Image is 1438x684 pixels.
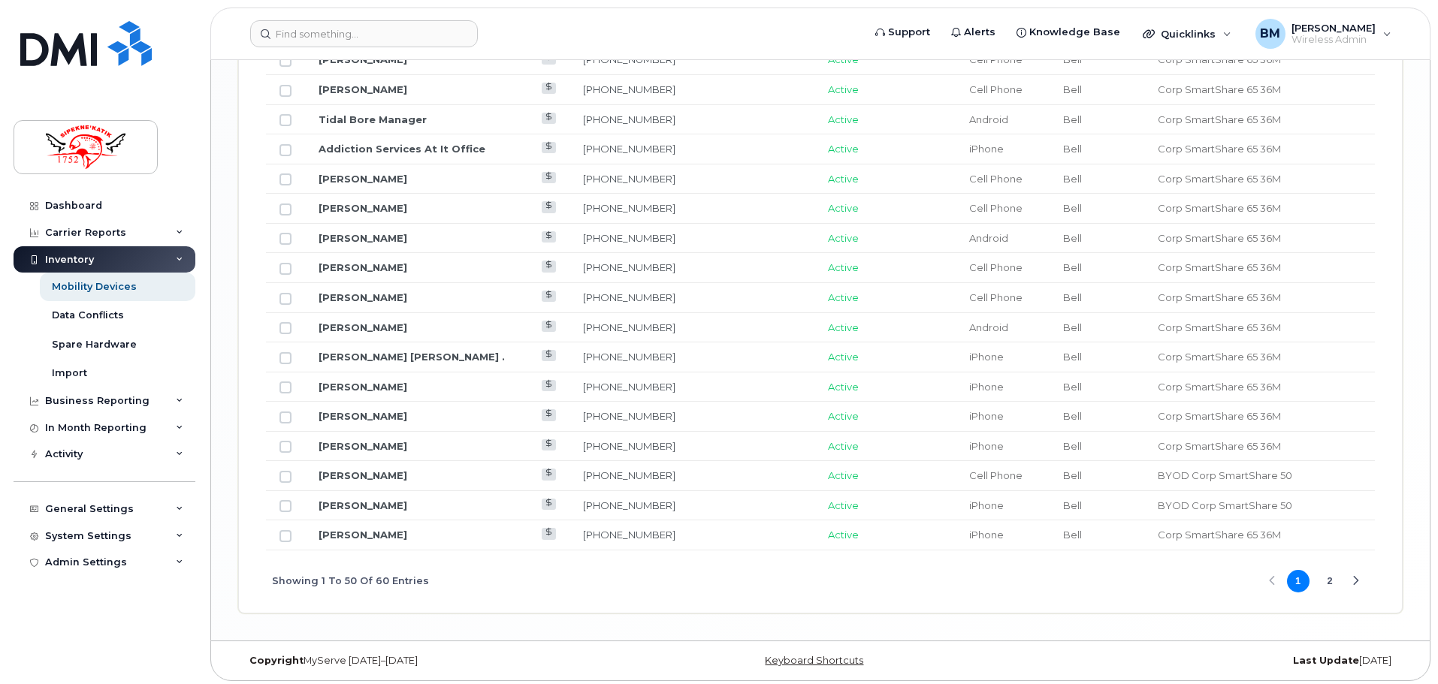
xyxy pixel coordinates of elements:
span: Bell [1063,261,1082,273]
a: [PHONE_NUMBER] [583,410,675,422]
span: Active [828,143,859,155]
span: iPhone [969,529,1004,541]
a: View Last Bill [542,321,556,332]
span: Support [888,25,930,40]
span: Knowledge Base [1029,25,1120,40]
span: BM [1260,25,1280,43]
span: Bell [1063,381,1082,393]
a: Alerts [941,17,1006,47]
a: View Last Bill [542,201,556,212]
span: Bell [1063,321,1082,333]
strong: Copyright [249,655,304,666]
a: [PHONE_NUMBER] [583,261,675,273]
span: Active [828,351,859,363]
span: Cell Phone [969,469,1023,481]
span: Active [828,232,859,244]
a: [PHONE_NUMBER] [583,440,675,452]
span: Corp SmartShare 65 36M [1158,381,1281,393]
span: Cell Phone [969,261,1023,273]
span: Active [828,321,859,333]
a: [PERSON_NAME] [319,381,407,393]
a: [PHONE_NUMBER] [583,113,675,125]
span: Quicklinks [1161,28,1216,40]
a: [PERSON_NAME] [319,83,407,95]
a: [PHONE_NUMBER] [583,232,675,244]
span: Bell [1063,291,1082,303]
span: Corp SmartShare 65 36M [1158,143,1281,155]
a: [PHONE_NUMBER] [583,321,675,333]
span: Active [828,440,859,452]
a: View Last Bill [542,291,556,302]
div: Blair MacKinnon [1245,19,1402,49]
a: [PERSON_NAME] [319,291,407,303]
button: Page 2 [1319,570,1341,592]
span: Active [828,381,859,393]
span: Corp SmartShare 65 36M [1158,173,1281,185]
span: Corp SmartShare 65 36M [1158,232,1281,244]
span: Cell Phone [969,291,1023,303]
span: Active [828,469,859,481]
span: Corp SmartShare 65 36M [1158,321,1281,333]
span: Bell [1063,529,1082,541]
a: View Last Bill [542,172,556,183]
a: View Last Bill [542,231,556,243]
span: Corp SmartShare 65 36M [1158,261,1281,273]
a: [PHONE_NUMBER] [583,291,675,303]
span: Bell [1063,83,1082,95]
a: Support [865,17,941,47]
span: Showing 1 To 50 Of 60 Entries [272,570,429,592]
span: Corp SmartShare 65 36M [1158,113,1281,125]
strong: Last Update [1293,655,1359,666]
span: Cell Phone [969,83,1023,95]
span: iPhone [969,351,1004,363]
span: Cell Phone [969,173,1023,185]
span: Active [828,113,859,125]
button: Next Page [1345,570,1367,592]
a: Knowledge Base [1006,17,1131,47]
input: Find something... [250,20,478,47]
span: [PERSON_NAME] [1291,22,1376,34]
a: View Last Bill [542,528,556,539]
span: iPhone [969,143,1004,155]
span: iPhone [969,381,1004,393]
span: Android [969,232,1008,244]
span: Corp SmartShare 65 36M [1158,529,1281,541]
span: Android [969,113,1008,125]
a: [PERSON_NAME] [319,321,407,333]
a: [PHONE_NUMBER] [583,469,675,481]
a: [PERSON_NAME] [319,202,407,214]
span: Corp SmartShare 65 36M [1158,291,1281,303]
span: iPhone [969,410,1004,422]
div: MyServe [DATE]–[DATE] [238,655,627,667]
a: Keyboard Shortcuts [765,655,863,666]
span: Bell [1063,232,1082,244]
span: Bell [1063,143,1082,155]
a: [PERSON_NAME] [319,469,407,481]
a: [PERSON_NAME] [319,529,407,541]
a: [PERSON_NAME] [319,173,407,185]
span: Active [828,291,859,303]
span: Corp SmartShare 65 36M [1158,410,1281,422]
a: [PHONE_NUMBER] [583,529,675,541]
span: Corp SmartShare 65 36M [1158,440,1281,452]
span: Active [828,202,859,214]
span: Bell [1063,113,1082,125]
span: Corp SmartShare 65 36M [1158,83,1281,95]
a: View Last Bill [542,113,556,124]
span: Bell [1063,173,1082,185]
span: Bell [1063,410,1082,422]
span: Wireless Admin [1291,34,1376,46]
a: View Last Bill [542,439,556,450]
span: Cell Phone [969,202,1023,214]
span: BYOD Corp SmartShare 50 [1158,469,1292,481]
a: [PERSON_NAME] [319,440,407,452]
span: BYOD Corp SmartShare 50 [1158,499,1292,511]
a: [PERSON_NAME] [319,261,407,273]
div: Quicklinks [1132,19,1242,49]
button: Page 1 [1287,570,1310,592]
a: View Last Bill [542,499,556,510]
span: Bell [1063,351,1082,363]
span: Active [828,261,859,273]
span: Bell [1063,469,1082,481]
a: Addiction Services At It Office [319,143,485,155]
